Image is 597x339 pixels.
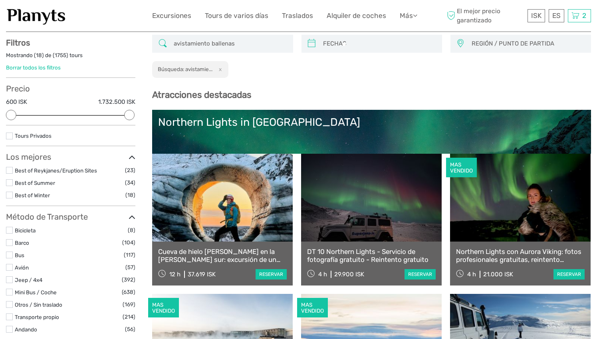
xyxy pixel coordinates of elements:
[318,271,327,278] span: 4 h
[125,325,135,334] span: (56)
[327,10,386,22] a: Alquiler de coches
[553,269,585,280] a: reservar
[6,52,135,64] div: Mostrando ( ) de ( ) tours
[125,178,135,187] span: (34)
[531,12,541,20] span: ISK
[6,64,61,71] a: Borrar todos los filtros
[6,6,67,26] img: 1453-555b4ac7-172b-4ae9-927d-298d0724a4f4_logo_small.jpg
[15,301,62,308] a: Otros / Sin traslado
[15,192,50,198] a: Best of Winter
[15,289,57,295] a: Mini Bus / Coche
[188,271,216,278] div: 37.619 ISK
[214,65,224,73] button: x
[15,252,24,258] a: Bus
[6,98,27,106] label: 600 ISK
[445,7,526,24] span: El mejor precio garantizado
[549,9,564,22] div: ES
[128,226,135,235] span: (8)
[11,14,90,20] p: We're away right now. Please check back later!
[15,264,29,271] a: Avión
[158,116,585,129] div: Northern Lights in [GEOGRAPHIC_DATA]
[307,248,436,264] a: DT 10 Northern Lights - Servicio de fotografía gratuito - Reintento gratuito
[148,298,179,318] div: MAS VENDIDO
[36,52,42,59] label: 18
[125,190,135,200] span: (18)
[125,263,135,272] span: (57)
[15,133,52,139] a: Tours Privados
[15,277,42,283] a: Jeep / 4x4
[15,240,29,246] a: Barco
[98,98,135,106] label: 1.732.500 ISK
[6,212,135,222] h3: Método de Transporte
[400,10,417,22] a: Más
[446,158,477,178] div: MAS VENDIDO
[158,66,212,72] h2: Búsqueda: avistamie...
[320,37,438,51] input: FECHAS
[467,271,476,278] span: 4 h
[15,314,59,320] a: Transporte propio
[581,12,587,20] span: 2
[483,271,513,278] div: 21.000 ISK
[15,180,55,186] a: Best of Summer
[15,167,97,174] a: Best of Reykjanes/Eruption Sites
[55,52,66,59] label: 1755
[205,10,268,22] a: Tours de varios días
[456,248,585,264] a: Northern Lights con Aurora Viking: fotos profesionales gratuitas, reintento gratuito, minibús
[256,269,287,280] a: reservar
[468,37,587,50] button: REGIÓN / PUNTO DE PARTIDA
[171,37,289,51] input: BÚSQUEDA
[124,250,135,260] span: (117)
[405,269,436,280] a: reservar
[122,275,135,284] span: (392)
[158,116,585,172] a: Northern Lights in [GEOGRAPHIC_DATA]
[123,312,135,321] span: (214)
[297,298,328,318] div: MAS VENDIDO
[152,89,251,100] b: Atracciones destacadas
[169,271,180,278] span: 12 h
[6,38,30,48] strong: Filtros
[15,227,36,234] a: Bicicleta
[282,10,313,22] a: Traslados
[152,10,191,22] a: Excursiones
[122,238,135,247] span: (104)
[158,248,287,264] a: Cueva de hielo [PERSON_NAME] en la [PERSON_NAME] sur: excursión de un día desde [GEOGRAPHIC_DATA]
[92,12,101,22] button: Open LiveChat chat widget
[334,271,364,278] div: 29.900 ISK
[6,84,135,93] h3: Precio
[125,166,135,175] span: (23)
[123,300,135,309] span: (169)
[6,152,135,162] h3: Los mejores
[122,287,135,297] span: (638)
[15,326,37,333] a: Andando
